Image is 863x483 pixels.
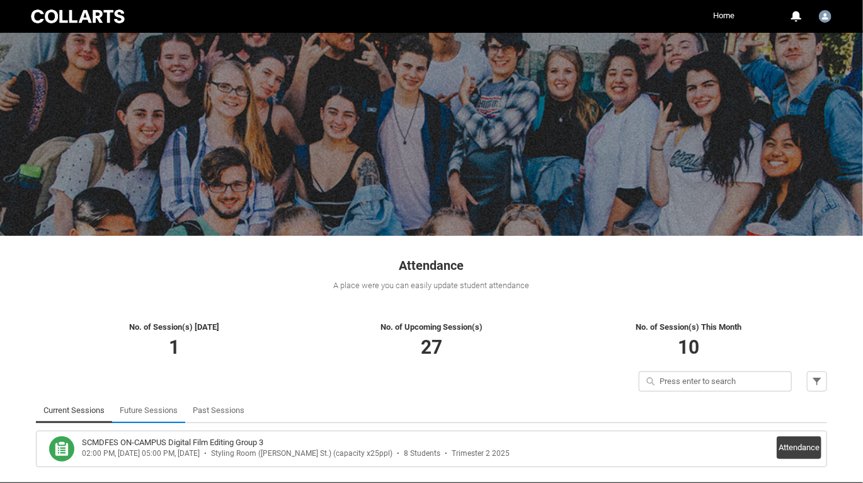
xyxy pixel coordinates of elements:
span: 27 [421,336,442,358]
li: Past Sessions [185,398,252,423]
div: Trimester 2 2025 [452,449,510,458]
a: Current Sessions [43,398,105,423]
span: Attendance [399,258,464,273]
img: Stu.Mannion [819,10,832,23]
div: 8 Students [404,449,440,458]
a: Home [710,6,738,25]
button: Filter [807,371,827,392]
div: A place were you can easily update student attendance [36,279,827,292]
span: No. of Session(s) [DATE] [130,322,220,332]
h3: SCMDFES ON-CAMPUS Digital Film Editing Group 3 [82,436,263,449]
a: Future Sessions [120,398,178,423]
li: Future Sessions [112,398,185,423]
span: 1 [169,336,180,358]
div: 02:00 PM, [DATE] 05:00 PM, [DATE] [82,449,200,458]
span: 10 [678,336,699,358]
div: Styling Room ([PERSON_NAME] St.) (capacity x25ppl) [211,449,392,458]
input: Press enter to search [639,371,792,392]
button: Attendance [777,436,821,459]
span: No. of Session(s) This Month [636,322,741,332]
a: Past Sessions [193,398,244,423]
span: No. of Upcoming Session(s) [380,322,483,332]
button: User Profile Stu.Mannion [816,5,835,25]
li: Current Sessions [36,398,112,423]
